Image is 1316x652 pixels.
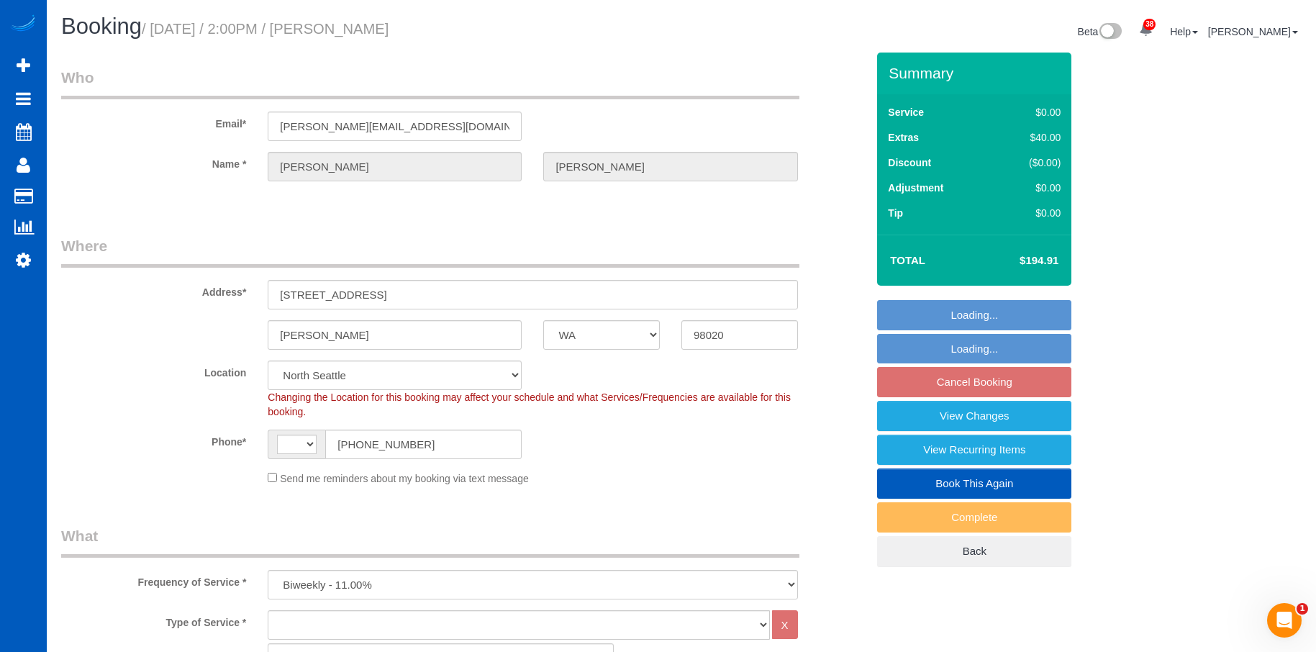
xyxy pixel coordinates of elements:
img: Automaid Logo [9,14,37,35]
label: Service [888,105,924,119]
legend: Where [61,235,799,268]
label: Extras [888,130,919,145]
small: / [DATE] / 2:00PM / [PERSON_NAME] [142,21,389,37]
input: Phone* [325,430,522,459]
a: Back [877,536,1071,566]
label: Email* [50,112,257,131]
label: Address* [50,280,257,299]
img: New interface [1098,23,1122,42]
span: 1 [1297,603,1308,615]
a: View Changes [877,401,1071,431]
div: ($0.00) [999,155,1061,170]
label: Frequency of Service * [50,570,257,589]
div: $0.00 [999,105,1061,119]
label: Adjustment [888,181,943,195]
span: 38 [1143,19,1156,30]
span: Booking [61,14,142,39]
input: City* [268,320,522,350]
iframe: Intercom live chat [1267,603,1302,638]
strong: Total [890,254,925,266]
label: Tip [888,206,903,220]
legend: Who [61,67,799,99]
div: $0.00 [999,206,1061,220]
label: Name * [50,152,257,171]
label: Phone* [50,430,257,449]
input: Last Name* [543,152,797,181]
input: Zip Code* [681,320,798,350]
a: Help [1170,26,1198,37]
span: Changing the Location for this booking may affect your schedule and what Services/Frequencies are... [268,391,791,417]
a: Book This Again [877,468,1071,499]
label: Location [50,361,257,380]
input: Email* [268,112,522,141]
h4: $194.91 [976,255,1058,267]
a: Beta [1078,26,1122,37]
h3: Summary [889,65,1064,81]
input: First Name* [268,152,522,181]
span: Send me reminders about my booking via text message [280,473,529,484]
div: $40.00 [999,130,1061,145]
label: Discount [888,155,931,170]
label: Type of Service * [50,610,257,630]
a: 38 [1132,14,1160,46]
div: $0.00 [999,181,1061,195]
a: View Recurring Items [877,435,1071,465]
legend: What [61,525,799,558]
a: [PERSON_NAME] [1208,26,1298,37]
